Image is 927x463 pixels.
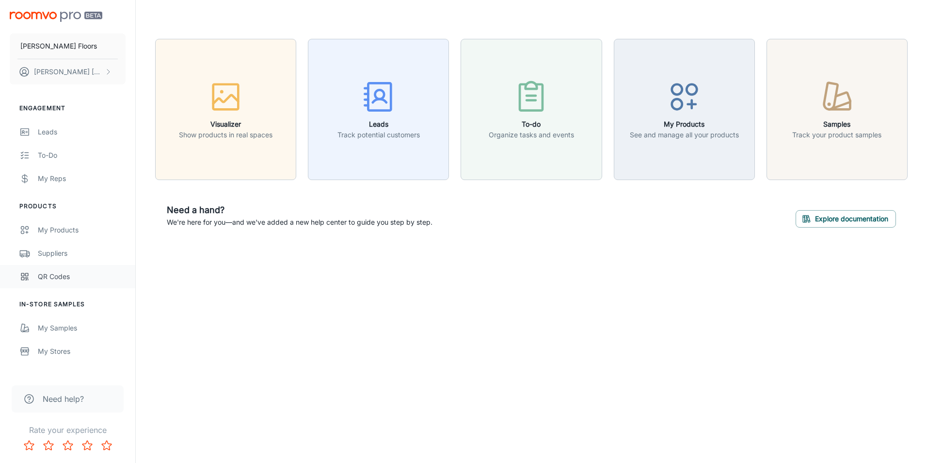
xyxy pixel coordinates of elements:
p: Organize tasks and events [489,130,574,140]
div: My Reps [38,173,126,184]
p: See and manage all your products [630,130,739,140]
button: [PERSON_NAME] [PERSON_NAME] [10,59,126,84]
h6: Samples [792,119,881,130]
button: My ProductsSee and manage all your products [614,39,755,180]
a: To-doOrganize tasks and events [461,104,602,114]
p: Track your product samples [792,130,881,140]
h6: My Products [630,119,739,130]
a: SamplesTrack your product samples [767,104,908,114]
p: [PERSON_NAME] Floors [20,41,97,51]
a: LeadsTrack potential customers [308,104,449,114]
div: Leads [38,127,126,137]
h6: To-do [489,119,574,130]
p: We're here for you—and we've added a new help center to guide you step by step. [167,217,432,228]
button: VisualizerShow products in real spaces [155,39,296,180]
p: Track potential customers [337,130,420,140]
h6: Need a hand? [167,203,432,217]
h6: Leads [337,119,420,130]
button: [PERSON_NAME] Floors [10,33,126,59]
button: LeadsTrack potential customers [308,39,449,180]
p: Show products in real spaces [179,130,272,140]
a: Explore documentation [796,214,896,223]
h6: Visualizer [179,119,272,130]
div: My Products [38,225,126,235]
div: Suppliers [38,248,126,259]
button: To-doOrganize tasks and events [461,39,602,180]
div: QR Codes [38,271,126,282]
a: My ProductsSee and manage all your products [614,104,755,114]
img: Roomvo PRO Beta [10,12,102,22]
button: Explore documentation [796,210,896,228]
button: SamplesTrack your product samples [767,39,908,180]
p: [PERSON_NAME] [PERSON_NAME] [34,66,102,77]
div: To-do [38,150,126,161]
